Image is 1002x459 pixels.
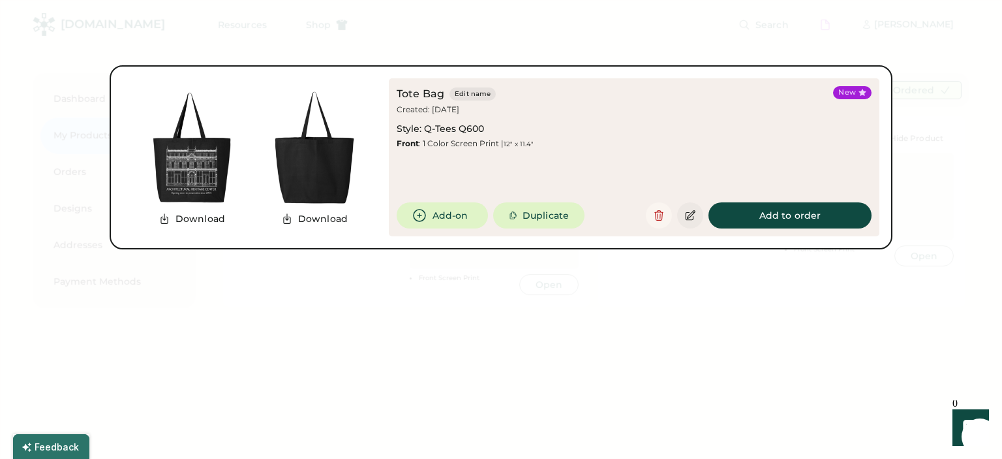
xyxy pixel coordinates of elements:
[273,209,356,229] button: Download
[397,138,419,148] strong: Front
[708,202,872,229] button: Add to order
[397,104,462,115] div: Created: [DATE]
[397,86,444,102] div: Tote Bag
[940,400,996,456] iframe: Front Chat
[646,202,672,229] button: Delete this saved product
[838,87,856,98] div: New
[397,123,484,136] div: Style: Q-Tees Q600
[449,87,496,101] button: Edit name
[397,202,488,229] button: Add-on
[130,86,253,209] img: generate-image
[151,209,233,229] button: Download
[253,86,376,209] img: generate-image
[493,202,584,229] button: Duplicate
[504,140,534,148] font: 12" x 11.4"
[677,202,703,229] button: Edit this saved product
[397,138,534,149] div: : 1 Color Screen Print |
